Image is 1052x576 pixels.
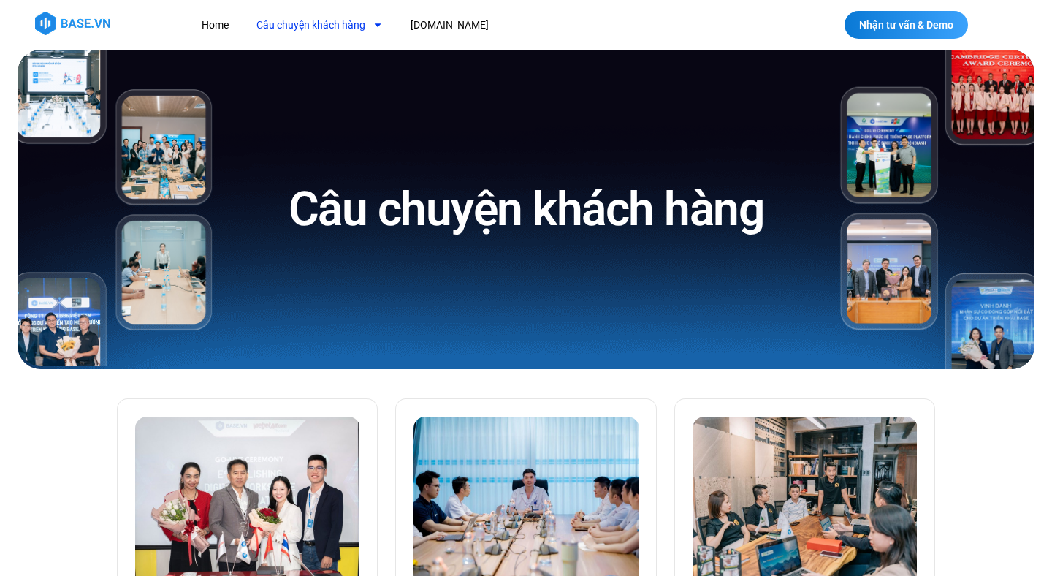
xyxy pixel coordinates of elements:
[859,20,953,30] span: Nhận tư vấn & Demo
[191,12,240,39] a: Home
[845,11,968,39] a: Nhận tư vấn & Demo
[289,179,764,240] h1: Câu chuyện khách hàng
[191,12,751,39] nav: Menu
[400,12,500,39] a: [DOMAIN_NAME]
[245,12,394,39] a: Câu chuyện khách hàng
